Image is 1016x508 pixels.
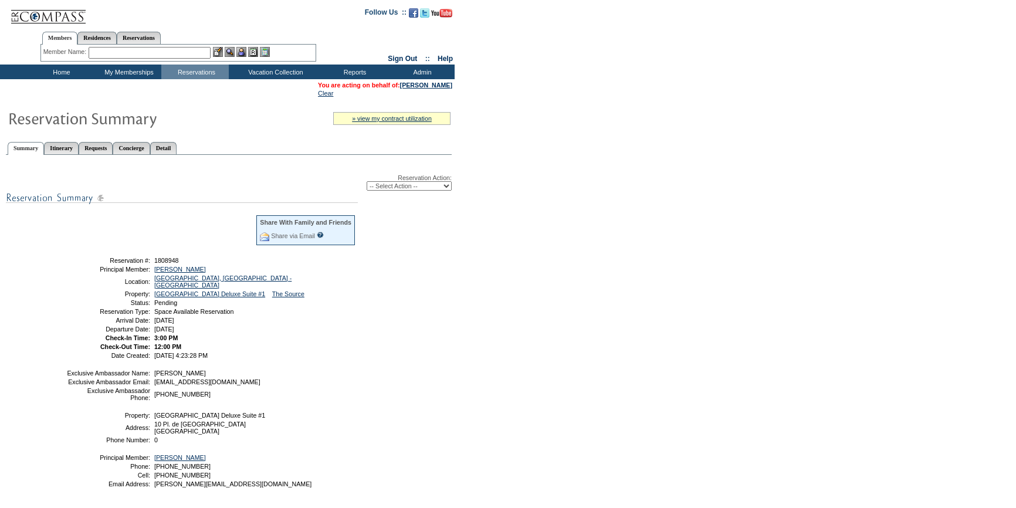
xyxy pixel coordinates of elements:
a: Itinerary [44,142,79,154]
span: :: [425,55,430,63]
span: [PHONE_NUMBER] [154,391,211,398]
img: Reservaton Summary [8,106,242,130]
a: Clear [318,90,333,97]
img: b_calculator.gif [260,47,270,57]
span: Space Available Reservation [154,308,233,315]
span: [EMAIL_ADDRESS][DOMAIN_NAME] [154,378,260,385]
td: Address: [66,421,150,435]
span: [PHONE_NUMBER] [154,463,211,470]
a: » view my contract utilization [352,115,432,122]
td: Exclusive Ambassador Name: [66,370,150,377]
td: Admin [387,65,455,79]
span: 10 Pl. de [GEOGRAPHIC_DATA] [GEOGRAPHIC_DATA] [154,421,246,435]
a: Detail [150,142,177,154]
td: Date Created: [66,352,150,359]
a: [GEOGRAPHIC_DATA] Deluxe Suite #1 [154,290,265,297]
img: Follow us on Twitter [420,8,429,18]
a: [PERSON_NAME] [400,82,452,89]
img: Impersonate [236,47,246,57]
td: Email Address: [66,480,150,487]
td: Reservation Type: [66,308,150,315]
span: [PHONE_NUMBER] [154,472,211,479]
td: My Memberships [94,65,161,79]
td: Follow Us :: [365,7,407,21]
img: View [225,47,235,57]
a: Subscribe to our YouTube Channel [431,12,452,19]
a: [GEOGRAPHIC_DATA], [GEOGRAPHIC_DATA] - [GEOGRAPHIC_DATA] [154,275,292,289]
span: [DATE] [154,326,174,333]
span: You are acting on behalf of: [318,82,452,89]
img: Subscribe to our YouTube Channel [431,9,452,18]
td: Property: [66,290,150,297]
td: Exclusive Ambassador Phone: [66,387,150,401]
a: Become our fan on Facebook [409,12,418,19]
img: Reservations [248,47,258,57]
span: [PERSON_NAME][EMAIL_ADDRESS][DOMAIN_NAME] [154,480,311,487]
div: Share With Family and Friends [260,219,351,226]
td: Location: [66,275,150,289]
td: Home [26,65,94,79]
td: Cell: [66,472,150,479]
td: Reservations [161,65,229,79]
strong: Check-Out Time: [100,343,150,350]
span: 3:00 PM [154,334,178,341]
td: Status: [66,299,150,306]
span: Pending [154,299,177,306]
a: Sign Out [388,55,417,63]
div: Reservation Action: [6,174,452,191]
a: Follow us on Twitter [420,12,429,19]
span: [PERSON_NAME] [154,370,206,377]
td: Reservation #: [66,257,150,264]
a: [PERSON_NAME] [154,454,206,461]
a: Help [438,55,453,63]
span: 1808948 [154,257,179,264]
a: Concierge [113,142,150,154]
a: Residences [77,32,117,44]
td: Principal Member: [66,266,150,273]
td: Principal Member: [66,454,150,461]
span: 12:00 PM [154,343,181,350]
a: Reservations [117,32,161,44]
img: Become our fan on Facebook [409,8,418,18]
input: What is this? [317,232,324,238]
td: Exclusive Ambassador Email: [66,378,150,385]
td: Vacation Collection [229,65,320,79]
td: Phone Number: [66,436,150,443]
td: Arrival Date: [66,317,150,324]
td: Property: [66,412,150,419]
a: [PERSON_NAME] [154,266,206,273]
span: [DATE] 4:23:28 PM [154,352,208,359]
div: Member Name: [43,47,89,57]
td: Reports [320,65,387,79]
span: [DATE] [154,317,174,324]
img: b_edit.gif [213,47,223,57]
img: subTtlResSummary.gif [6,191,358,205]
a: Requests [79,142,113,154]
strong: Check-In Time: [106,334,150,341]
a: Share via Email [271,232,315,239]
a: Summary [8,142,44,155]
span: 0 [154,436,158,443]
a: Members [42,32,78,45]
a: The Source [272,290,304,297]
td: Phone: [66,463,150,470]
span: [GEOGRAPHIC_DATA] Deluxe Suite #1 [154,412,265,419]
td: Departure Date: [66,326,150,333]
